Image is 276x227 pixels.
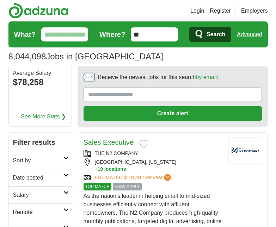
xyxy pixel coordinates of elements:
[14,29,36,40] label: What?
[9,186,73,203] a: Salary
[13,70,67,76] div: Average Salary
[164,174,171,181] span: ?
[99,29,125,40] label: Where?
[9,169,73,186] a: Date posted
[13,156,63,165] h2: Sort by
[228,137,263,163] img: Company logo
[13,174,63,182] h2: Date posted
[139,140,148,148] button: Add to favorite jobs
[95,166,98,173] span: +
[9,133,73,152] h2: Filter results
[210,7,231,15] a: Register
[9,152,73,169] a: Sort by
[84,138,134,146] a: Sales Executive
[84,106,262,121] button: Create alert
[13,76,67,89] div: $78,258
[84,150,222,157] div: THE N2 COMPANY
[13,191,63,199] h2: Salary
[84,183,111,190] span: TOP MATCH
[207,27,225,41] span: Search
[13,208,63,216] h2: Remote
[189,27,231,42] button: Search
[196,74,217,80] a: by email
[124,175,144,180] span: $101,917
[113,183,142,190] span: EASY APPLY
[9,203,73,221] a: Remote
[241,7,268,15] a: Employers
[95,174,173,181] a: ESTIMATED:$101,917per year?
[8,50,46,63] span: 8,044,098
[8,3,68,19] img: Adzuna logo
[190,7,204,15] a: Login
[21,112,66,121] a: See More Stats ❯
[8,52,163,61] h1: Jobs in [GEOGRAPHIC_DATA]
[95,166,222,173] button: +10 locations
[84,158,222,173] div: [GEOGRAPHIC_DATA], [US_STATE]
[98,73,218,82] span: Receive the newest jobs for this search :
[237,27,262,41] a: Advanced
